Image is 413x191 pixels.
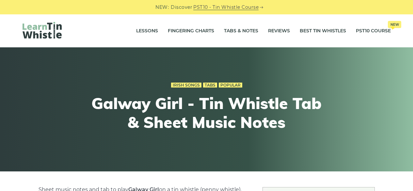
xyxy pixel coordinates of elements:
a: Irish Songs [171,83,201,88]
h1: Galway Girl - Tin Whistle Tab & Sheet Music Notes [87,94,327,132]
a: Lessons [136,23,158,39]
img: LearnTinWhistle.com [23,22,62,39]
a: Reviews [268,23,290,39]
a: Popular [219,83,242,88]
a: Tabs & Notes [224,23,258,39]
a: PST10 CourseNew [356,23,391,39]
span: New [388,21,401,28]
a: Best Tin Whistles [300,23,346,39]
a: Fingering Charts [168,23,214,39]
a: Tabs [203,83,217,88]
